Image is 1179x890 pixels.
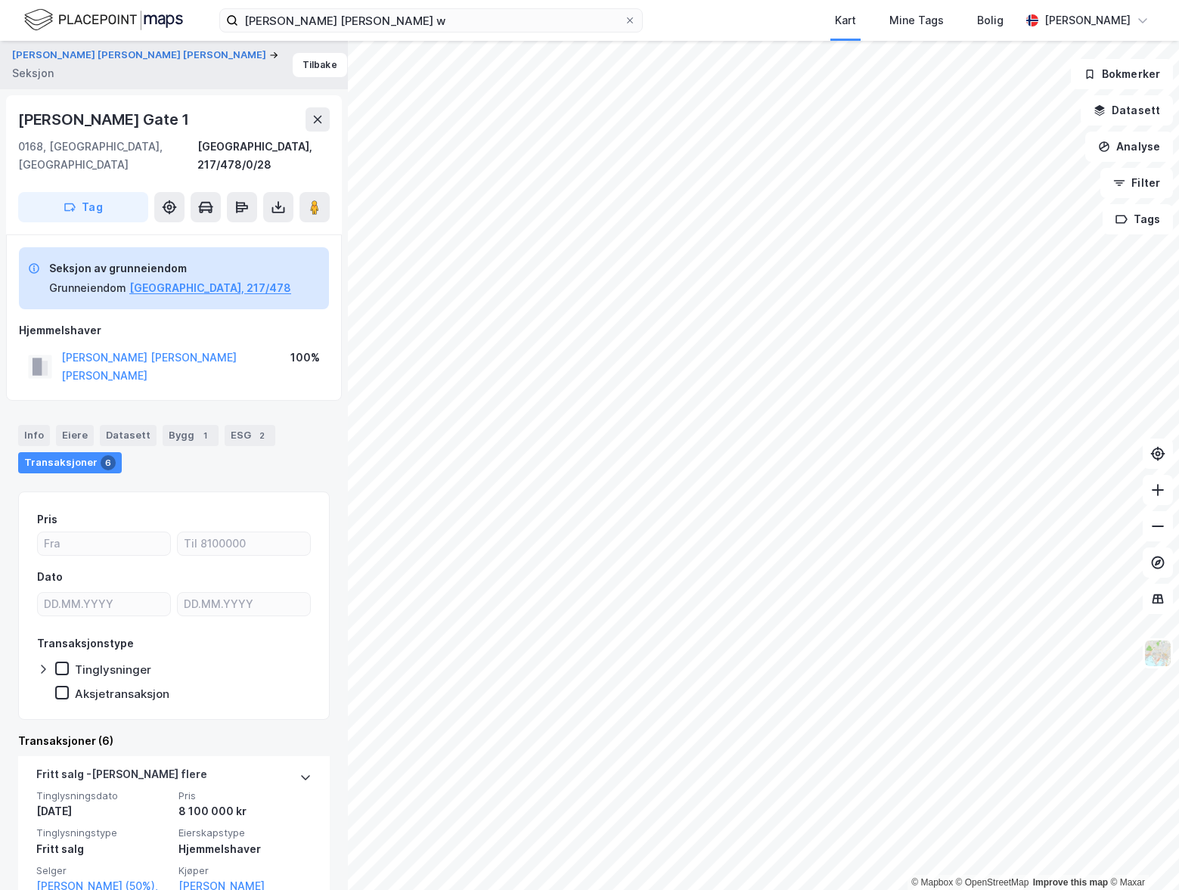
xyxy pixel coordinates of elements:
[225,425,275,446] div: ESG
[1103,817,1179,890] iframe: Chat Widget
[254,428,269,443] div: 2
[178,789,312,802] span: Pris
[49,259,291,278] div: Seksjon av grunneiendom
[178,826,312,839] span: Eierskapstype
[19,321,329,340] div: Hjemmelshaver
[24,7,183,33] img: logo.f888ab2527a4732fd821a326f86c7f29.svg
[889,11,944,29] div: Mine Tags
[18,192,148,222] button: Tag
[238,9,624,32] input: Søk på adresse, matrikkel, gårdeiere, leietakere eller personer
[129,279,291,297] button: [GEOGRAPHIC_DATA], 217/478
[56,425,94,446] div: Eiere
[197,138,330,174] div: [GEOGRAPHIC_DATA], 217/478/0/28
[293,53,347,77] button: Tilbake
[1081,95,1173,126] button: Datasett
[197,428,213,443] div: 1
[75,687,169,701] div: Aksjetransaksjon
[37,634,134,653] div: Transaksjonstype
[163,425,219,446] div: Bygg
[38,593,170,616] input: DD.MM.YYYY
[1100,168,1173,198] button: Filter
[18,452,122,473] div: Transaksjoner
[1103,204,1173,234] button: Tags
[101,455,116,470] div: 6
[290,349,320,367] div: 100%
[18,732,330,750] div: Transaksjoner (6)
[12,48,269,63] button: [PERSON_NAME] [PERSON_NAME] [PERSON_NAME]
[178,593,310,616] input: DD.MM.YYYY
[37,568,63,586] div: Dato
[1071,59,1173,89] button: Bokmerker
[1033,877,1108,888] a: Improve this map
[18,425,50,446] div: Info
[75,662,151,677] div: Tinglysninger
[178,840,312,858] div: Hjemmelshaver
[835,11,856,29] div: Kart
[36,802,169,820] div: [DATE]
[38,532,170,555] input: Fra
[178,532,310,555] input: Til 8100000
[36,840,169,858] div: Fritt salg
[18,107,192,132] div: [PERSON_NAME] Gate 1
[36,826,169,839] span: Tinglysningstype
[18,138,197,174] div: 0168, [GEOGRAPHIC_DATA], [GEOGRAPHIC_DATA]
[12,64,54,82] div: Seksjon
[178,864,312,877] span: Kjøper
[49,279,126,297] div: Grunneiendom
[956,877,1029,888] a: OpenStreetMap
[36,789,169,802] span: Tinglysningsdato
[1044,11,1131,29] div: [PERSON_NAME]
[37,510,57,529] div: Pris
[36,864,169,877] span: Selger
[178,802,312,820] div: 8 100 000 kr
[36,765,207,789] div: Fritt salg - [PERSON_NAME] flere
[911,877,953,888] a: Mapbox
[1085,132,1173,162] button: Analyse
[100,425,157,446] div: Datasett
[1143,639,1172,668] img: Z
[977,11,1004,29] div: Bolig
